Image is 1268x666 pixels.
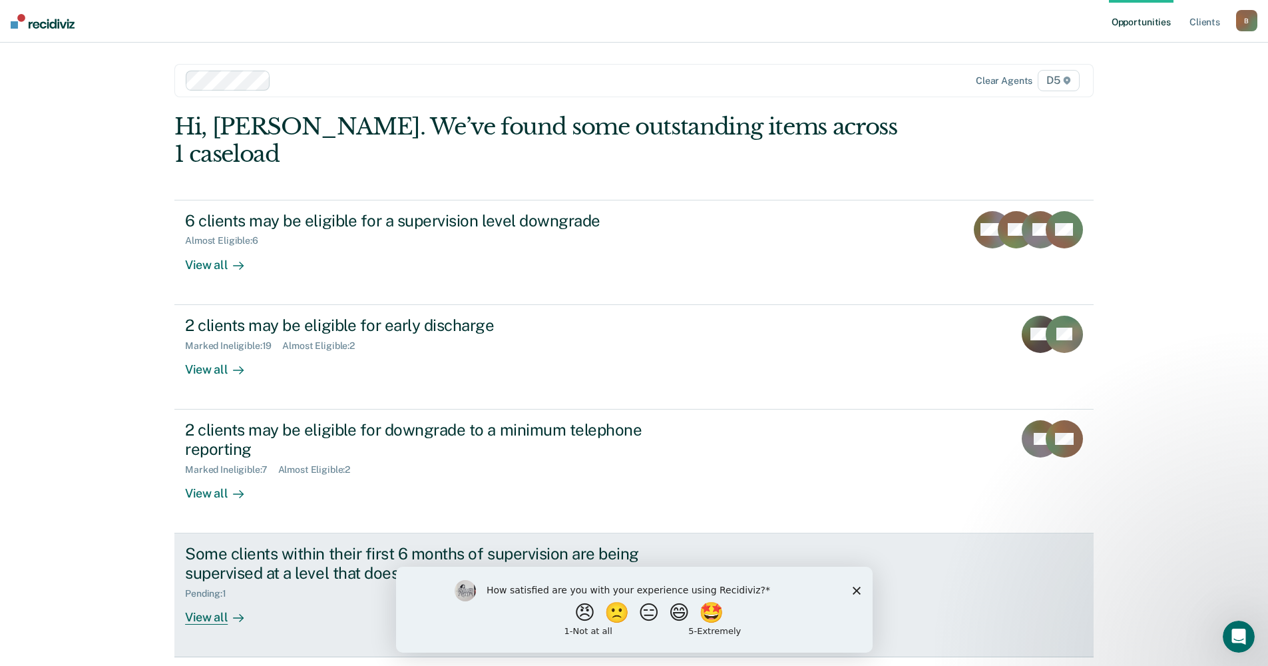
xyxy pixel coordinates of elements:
[282,340,365,352] div: Almost Eligible : 2
[174,113,910,168] div: Hi, [PERSON_NAME]. We’ve found some outstanding items across 1 caseload
[185,599,260,625] div: View all
[396,567,873,653] iframe: Survey by Kim from Recidiviz
[11,14,75,29] img: Recidiviz
[185,235,269,246] div: Almost Eligible : 6
[1236,10,1257,31] button: B
[185,588,237,599] div: Pending : 1
[174,305,1094,410] a: 2 clients may be eligible for early dischargeMarked Ineligible:19Almost Eligible:2View all
[185,211,652,230] div: 6 clients may be eligible for a supervision level downgrade
[185,464,278,476] div: Marked Ineligible : 7
[1223,621,1255,653] iframe: Intercom live chat
[185,475,260,501] div: View all
[174,533,1094,657] a: Some clients within their first 6 months of supervision are being supervised at a level that does...
[185,420,652,459] div: 2 clients may be eligible for downgrade to a minimum telephone reporting
[278,464,361,476] div: Almost Eligible : 2
[185,246,260,272] div: View all
[174,410,1094,533] a: 2 clients may be eligible for downgrade to a minimum telephone reportingMarked Ineligible:7Almost...
[185,316,652,335] div: 2 clients may be eligible for early discharge
[1038,70,1080,91] span: D5
[185,340,282,352] div: Marked Ineligible : 19
[185,544,652,583] div: Some clients within their first 6 months of supervision are being supervised at a level that does...
[976,75,1032,87] div: Clear agents
[185,351,260,377] div: View all
[174,200,1094,305] a: 6 clients may be eligible for a supervision level downgradeAlmost Eligible:6View all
